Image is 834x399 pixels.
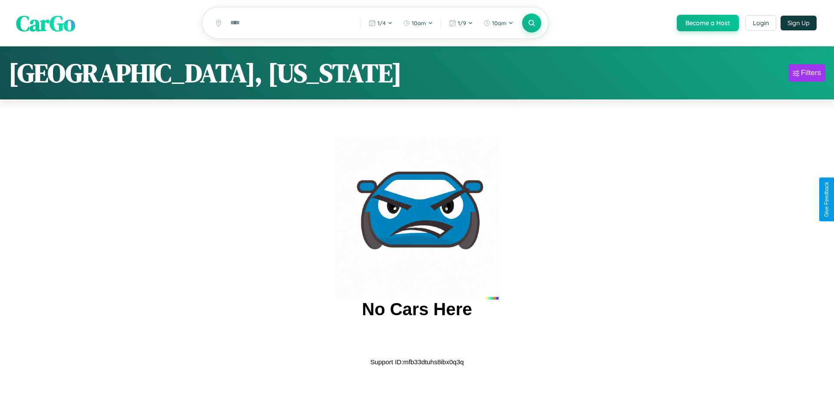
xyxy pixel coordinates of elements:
div: Give Feedback [824,182,830,217]
button: 1/9 [445,16,477,30]
span: 10am [412,20,426,26]
button: Login [745,15,776,31]
span: 1 / 9 [458,20,466,26]
button: Filters [788,64,825,82]
h2: No Cars Here [362,300,472,319]
img: car [335,136,499,300]
div: Filters [801,69,821,77]
button: Sign Up [781,16,817,30]
span: CarGo [16,8,75,38]
button: 10am [479,16,518,30]
h1: [GEOGRAPHIC_DATA], [US_STATE] [9,55,402,91]
button: 1/4 [364,16,397,30]
button: Become a Host [677,15,739,31]
button: 10am [399,16,437,30]
span: 10am [492,20,506,26]
p: Support ID: mfb33dtuhs8ibx0q3q [370,356,463,368]
span: 1 / 4 [377,20,386,26]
